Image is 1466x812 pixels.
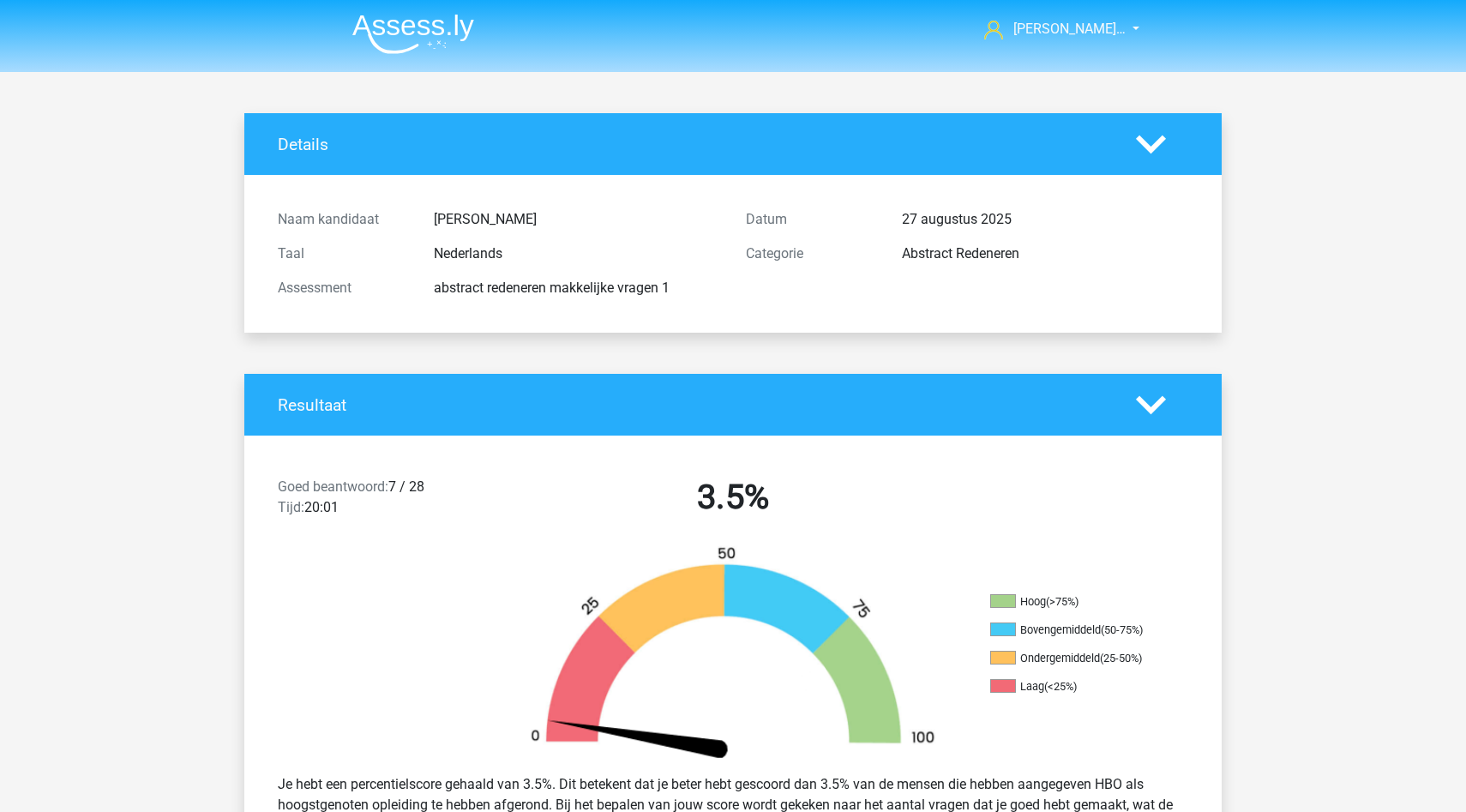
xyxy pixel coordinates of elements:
[278,478,388,495] span: Goed beantwoord:
[265,477,499,525] div: 7 / 28 20:01
[352,14,474,54] img: Assessly
[278,395,1110,415] h4: Resultaat
[1044,680,1077,693] div: (<25%)
[1013,21,1126,37] span: [PERSON_NAME]…
[278,135,1110,154] h4: Details
[421,209,733,230] div: [PERSON_NAME]
[990,651,1162,666] li: Ondergemiddeld
[278,499,304,515] span: Tijd:
[265,209,421,230] div: Naam kandidaat
[502,545,964,761] img: 4.a459025b5945.png
[265,244,421,264] div: Taal
[990,679,1162,695] li: Laag
[1101,623,1143,636] div: (50-75%)
[733,209,889,230] div: Datum
[889,244,1201,264] div: Abstract Redeneren
[977,19,1127,39] a: [PERSON_NAME]…
[512,477,954,518] h2: 3.5%
[990,623,1162,638] li: Bovengemiddeld
[421,244,733,264] div: Nederlands
[1100,652,1142,665] div: (25-50%)
[889,209,1201,230] div: 27 augustus 2025
[990,594,1162,610] li: Hoog
[421,278,733,298] div: abstract redeneren makkelijke vragen 1
[733,244,889,264] div: Categorie
[1046,595,1078,608] div: (>75%)
[265,278,421,298] div: Assessment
